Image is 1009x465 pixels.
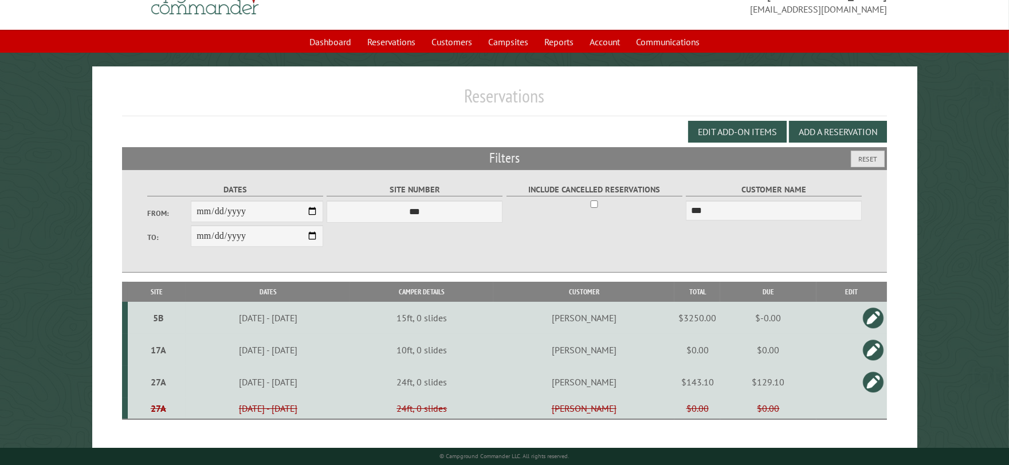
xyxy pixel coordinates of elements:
[186,282,350,302] th: Dates
[147,208,191,219] label: From:
[674,366,720,398] td: $143.10
[122,85,886,116] h1: Reservations
[440,452,570,460] small: © Campground Commander LLC. All rights reserved.
[493,302,674,334] td: [PERSON_NAME]
[481,31,535,53] a: Campsites
[720,398,816,419] td: $0.00
[720,334,816,366] td: $0.00
[132,403,184,414] div: 27A
[583,31,627,53] a: Account
[537,31,580,53] a: Reports
[188,344,349,356] div: [DATE] - [DATE]
[303,31,358,53] a: Dashboard
[188,403,349,414] div: [DATE] - [DATE]
[425,31,479,53] a: Customers
[327,183,502,196] label: Site Number
[720,302,816,334] td: $-0.00
[360,31,422,53] a: Reservations
[493,366,674,398] td: [PERSON_NAME]
[132,376,184,388] div: 27A
[720,366,816,398] td: $129.10
[493,282,674,302] th: Customer
[493,334,674,366] td: [PERSON_NAME]
[122,147,886,169] h2: Filters
[188,312,349,324] div: [DATE] - [DATE]
[816,282,887,302] th: Edit
[629,31,706,53] a: Communications
[674,282,720,302] th: Total
[147,232,191,243] label: To:
[688,121,787,143] button: Edit Add-on Items
[674,398,720,419] td: $0.00
[851,151,885,167] button: Reset
[507,183,682,196] label: Include Cancelled Reservations
[350,366,493,398] td: 24ft, 0 slides
[350,334,493,366] td: 10ft, 0 slides
[128,282,186,302] th: Site
[350,282,493,302] th: Camper Details
[147,183,323,196] label: Dates
[493,398,674,419] td: [PERSON_NAME]
[132,312,184,324] div: 5B
[674,334,720,366] td: $0.00
[188,376,349,388] div: [DATE] - [DATE]
[350,398,493,419] td: 24ft, 0 slides
[674,302,720,334] td: $3250.00
[686,183,862,196] label: Customer Name
[350,302,493,334] td: 15ft, 0 slides
[132,344,184,356] div: 17A
[789,121,887,143] button: Add a Reservation
[720,282,816,302] th: Due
